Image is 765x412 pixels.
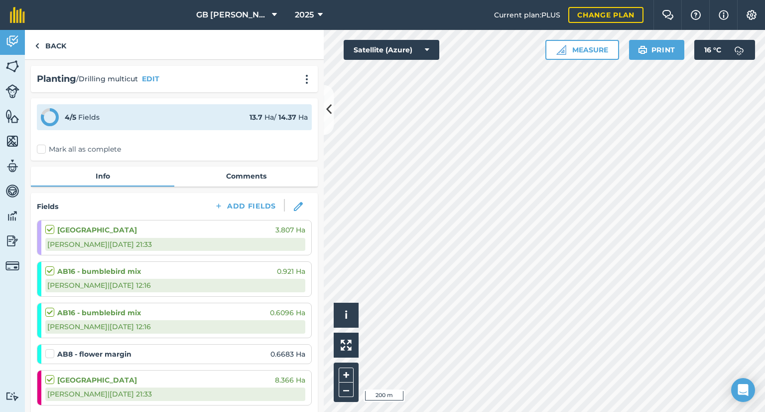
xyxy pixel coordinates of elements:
a: Info [31,167,174,186]
strong: 4 / 5 [65,113,76,122]
img: svg+xml;base64,PHN2ZyB4bWxucz0iaHR0cDovL3d3dy53My5vcmcvMjAwMC9zdmciIHdpZHRoPSIxOSIgaGVpZ2h0PSIyNC... [638,44,647,56]
img: svg+xml;base64,PD94bWwgdmVyc2lvbj0iMS4wIiBlbmNvZGluZz0idXRmLTgiPz4KPCEtLSBHZW5lcmF0b3I6IEFkb2JlIE... [5,259,19,273]
img: svg+xml;base64,PHN2ZyB4bWxucz0iaHR0cDovL3d3dy53My5vcmcvMjAwMC9zdmciIHdpZHRoPSI5IiBoZWlnaHQ9IjI0Ii... [35,40,39,52]
button: Measure [545,40,619,60]
strong: AB16 - bumblebird mix [57,307,141,318]
span: 2025 [295,9,314,21]
img: Ruler icon [556,45,566,55]
a: Comments [174,167,318,186]
span: 0.921 Ha [277,266,305,277]
div: [PERSON_NAME] | [DATE] 21:33 [45,238,305,251]
span: 0.6096 Ha [270,307,305,318]
button: Print [629,40,685,60]
span: / Drilling multicut [76,73,138,84]
strong: 14.37 [278,113,296,122]
span: 3.807 Ha [275,224,305,235]
button: i [334,303,359,328]
div: [PERSON_NAME] | [DATE] 12:16 [45,279,305,292]
span: i [345,309,348,321]
button: – [339,383,354,397]
img: svg+xml;base64,PHN2ZyB4bWxucz0iaHR0cDovL3d3dy53My5vcmcvMjAwMC9zdmciIHdpZHRoPSI1NiIgaGVpZ2h0PSI2MC... [5,134,19,149]
img: svg+xml;base64,PHN2ZyB4bWxucz0iaHR0cDovL3d3dy53My5vcmcvMjAwMC9zdmciIHdpZHRoPSIyMCIgaGVpZ2h0PSIyNC... [301,74,313,84]
strong: AB16 - bumblebird mix [57,266,141,277]
img: svg+xml;base64,PHN2ZyB4bWxucz0iaHR0cDovL3d3dy53My5vcmcvMjAwMC9zdmciIHdpZHRoPSI1NiIgaGVpZ2h0PSI2MC... [5,59,19,74]
button: Satellite (Azure) [344,40,439,60]
img: svg+xml;base64,PHN2ZyB4bWxucz0iaHR0cDovL3d3dy53My5vcmcvMjAwMC9zdmciIHdpZHRoPSIxNyIgaGVpZ2h0PSIxNy... [719,9,729,21]
a: Change plan [568,7,643,23]
img: fieldmargin Logo [10,7,25,23]
button: 16 °C [694,40,755,60]
img: svg+xml;base64,PHN2ZyB4bWxucz0iaHR0cDovL3d3dy53My5vcmcvMjAwMC9zdmciIHdpZHRoPSI1NiIgaGVpZ2h0PSI2MC... [5,109,19,124]
img: Two speech bubbles overlapping with the left bubble in the forefront [662,10,674,20]
div: Open Intercom Messenger [731,378,755,402]
h2: Planting [37,72,76,86]
img: svg+xml;base64,PHN2ZyB3aWR0aD0iMTgiIGhlaWdodD0iMTgiIHZpZXdCb3g9IjAgMCAxOCAxOCIgZmlsbD0ibm9uZSIgeG... [294,202,303,211]
img: svg+xml;base64,PD94bWwgdmVyc2lvbj0iMS4wIiBlbmNvZGluZz0idXRmLTgiPz4KPCEtLSBHZW5lcmF0b3I6IEFkb2JlIE... [5,84,19,98]
img: svg+xml;base64,PD94bWwgdmVyc2lvbj0iMS4wIiBlbmNvZGluZz0idXRmLTgiPz4KPCEtLSBHZW5lcmF0b3I6IEFkb2JlIE... [5,392,19,401]
button: + [339,368,354,383]
img: A cog icon [746,10,758,20]
strong: [GEOGRAPHIC_DATA] [57,224,137,235]
div: [PERSON_NAME] | [DATE] 12:16 [45,320,305,333]
strong: 13.7 [250,113,262,122]
div: Fields [65,112,100,123]
span: Current plan : PLUS [494,9,560,20]
img: svg+xml;base64,PD94bWwgdmVyc2lvbj0iMS4wIiBlbmNvZGluZz0idXRmLTgiPz4KPCEtLSBHZW5lcmF0b3I6IEFkb2JlIE... [5,233,19,248]
strong: [GEOGRAPHIC_DATA] [57,375,137,386]
span: GB [PERSON_NAME] Farms [196,9,268,21]
span: 16 ° C [704,40,721,60]
span: 8.366 Ha [275,375,305,386]
div: [PERSON_NAME] | [DATE] 21:33 [45,388,305,401]
img: Four arrows, one pointing top left, one top right, one bottom right and the last bottom left [341,340,352,351]
span: 0.6683 Ha [270,349,305,360]
strong: AB8 - flower margin [57,349,131,360]
img: svg+xml;base64,PD94bWwgdmVyc2lvbj0iMS4wIiBlbmNvZGluZz0idXRmLTgiPz4KPCEtLSBHZW5lcmF0b3I6IEFkb2JlIE... [5,159,19,174]
img: A question mark icon [690,10,702,20]
div: Ha / Ha [250,112,308,123]
img: svg+xml;base64,PD94bWwgdmVyc2lvbj0iMS4wIiBlbmNvZGluZz0idXRmLTgiPz4KPCEtLSBHZW5lcmF0b3I6IEFkb2JlIE... [729,40,749,60]
img: svg+xml;base64,PD94bWwgdmVyc2lvbj0iMS4wIiBlbmNvZGluZz0idXRmLTgiPz4KPCEtLSBHZW5lcmF0b3I6IEFkb2JlIE... [5,184,19,199]
img: svg+xml;base64,PD94bWwgdmVyc2lvbj0iMS4wIiBlbmNvZGluZz0idXRmLTgiPz4KPCEtLSBHZW5lcmF0b3I6IEFkb2JlIE... [5,34,19,49]
label: Mark all as complete [37,144,121,155]
button: EDIT [142,73,159,84]
button: Add Fields [206,199,284,213]
h4: Fields [37,201,58,212]
a: Back [25,30,76,59]
img: svg+xml;base64,PD94bWwgdmVyc2lvbj0iMS4wIiBlbmNvZGluZz0idXRmLTgiPz4KPCEtLSBHZW5lcmF0b3I6IEFkb2JlIE... [5,208,19,223]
